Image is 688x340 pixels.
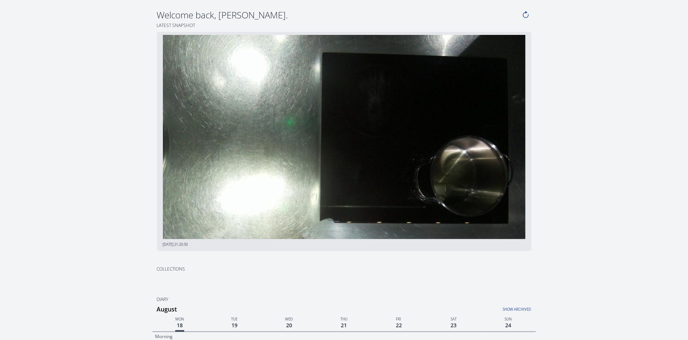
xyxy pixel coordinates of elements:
[403,302,531,312] a: Show archived
[163,35,525,239] img: 20250728212050.jpeg
[152,23,536,29] h2: Latest snapshot
[175,320,184,332] span: 18
[394,320,403,330] span: 22
[481,315,536,322] p: Sun
[504,320,513,330] span: 24
[262,315,316,322] p: Wed
[372,315,426,322] p: Fri
[155,334,173,340] p: Morning
[157,9,520,21] h4: Welcome back, [PERSON_NAME].
[316,315,371,322] p: Thu
[152,296,536,303] h2: Diary
[230,320,239,330] span: 19
[340,320,349,330] span: 21
[152,266,342,272] h2: Collections
[285,320,294,330] span: 20
[207,315,262,322] p: Tue
[157,303,536,315] h3: August
[163,242,188,247] span: [DATE] 21:20:50
[152,315,207,322] p: Mon
[426,315,481,322] p: Sat
[449,320,458,330] span: 23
